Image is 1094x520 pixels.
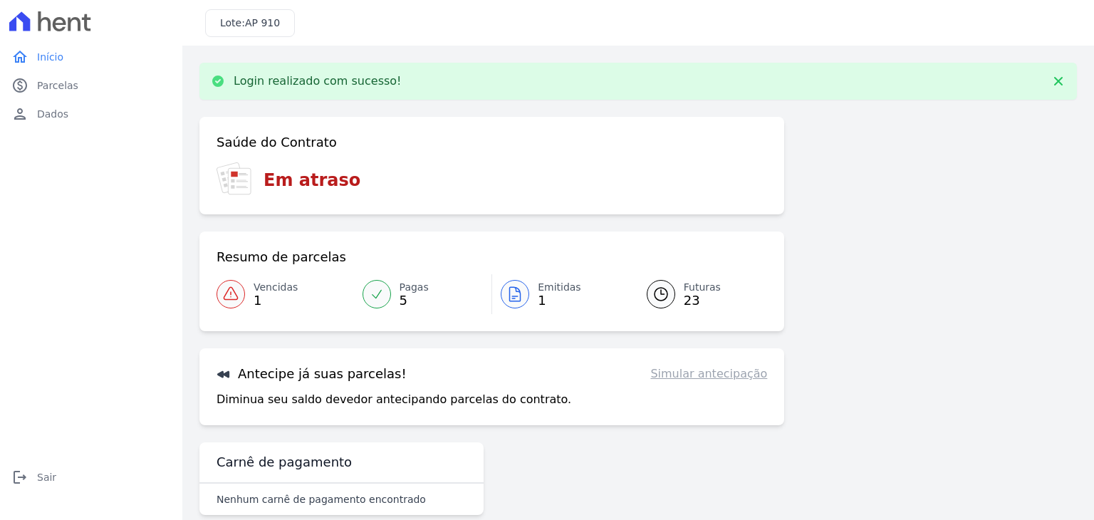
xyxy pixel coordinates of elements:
span: Futuras [684,280,721,295]
h3: Resumo de parcelas [217,249,346,266]
h3: Em atraso [264,167,360,193]
a: Vencidas 1 [217,274,354,314]
p: Diminua seu saldo devedor antecipando parcelas do contrato. [217,391,571,408]
a: Emitidas 1 [492,274,630,314]
a: Futuras 23 [630,274,768,314]
i: logout [11,469,28,486]
span: Vencidas [254,280,298,295]
span: 1 [538,295,581,306]
h3: Lote: [220,16,280,31]
i: home [11,48,28,66]
a: homeInício [6,43,177,71]
h3: Saúde do Contrato [217,134,337,151]
i: paid [11,77,28,94]
h3: Antecipe já suas parcelas! [217,365,407,383]
a: Pagas 5 [354,274,492,314]
span: 1 [254,295,298,306]
span: 5 [400,295,429,306]
span: Início [37,50,63,64]
span: AP 910 [245,17,280,28]
p: Nenhum carnê de pagamento encontrado [217,492,426,506]
a: Simular antecipação [650,365,767,383]
span: Emitidas [538,280,581,295]
p: Login realizado com sucesso! [234,74,402,88]
span: 23 [684,295,721,306]
span: Dados [37,107,68,121]
i: person [11,105,28,123]
a: personDados [6,100,177,128]
h3: Carnê de pagamento [217,454,352,471]
span: Sair [37,470,56,484]
span: Parcelas [37,78,78,93]
span: Pagas [400,280,429,295]
a: logoutSair [6,463,177,492]
a: paidParcelas [6,71,177,100]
